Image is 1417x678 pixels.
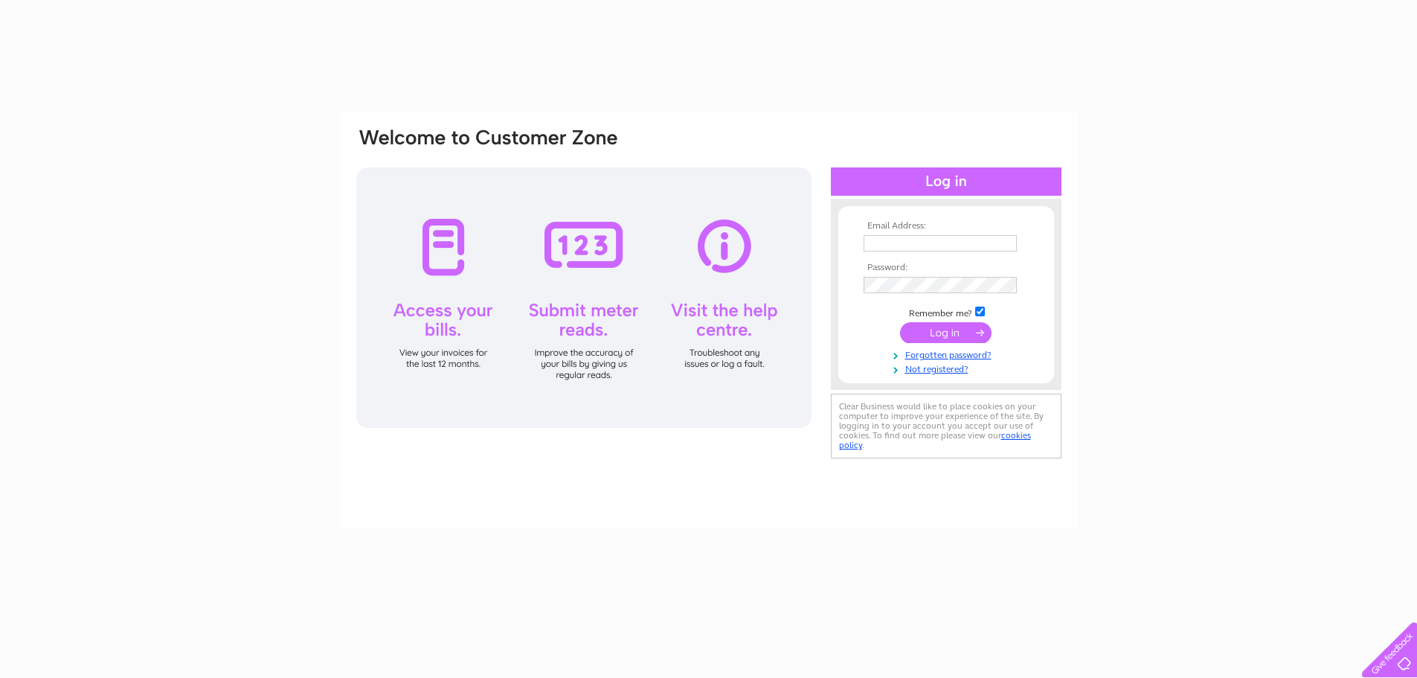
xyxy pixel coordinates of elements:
th: Email Address: [860,221,1032,231]
a: cookies policy [839,430,1031,450]
a: Not registered? [864,361,1032,375]
th: Password: [860,263,1032,273]
a: Forgotten password? [864,347,1032,361]
div: Clear Business would like to place cookies on your computer to improve your experience of the sit... [831,394,1061,458]
td: Remember me? [860,304,1032,319]
input: Submit [900,322,992,343]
